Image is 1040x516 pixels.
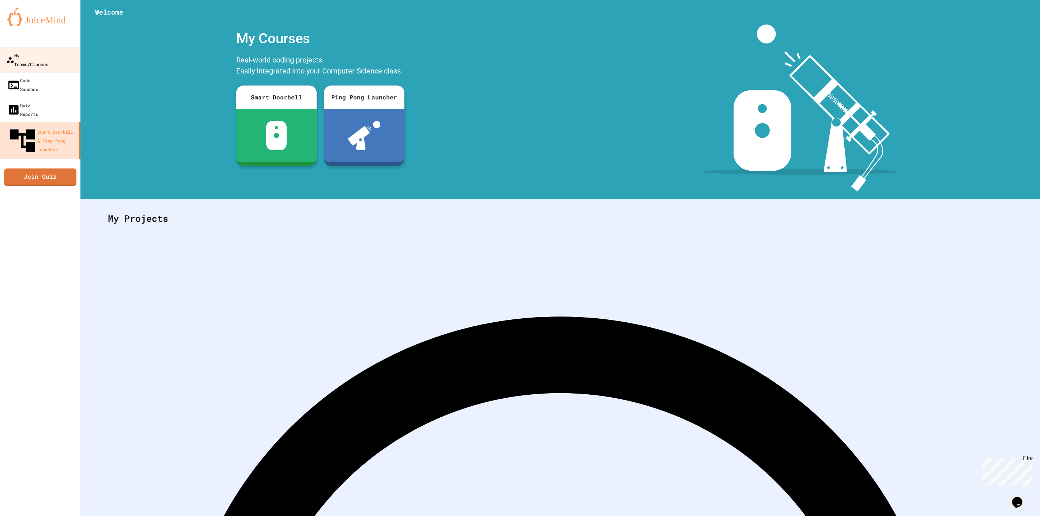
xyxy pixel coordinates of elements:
div: My Teams/Classes [6,51,48,69]
div: Code Sandbox [7,76,38,94]
div: Smart Doorbell [236,86,317,109]
div: Chat with us now!Close [3,3,50,46]
img: ppl-with-ball.png [348,121,381,150]
div: Ping Pong Launcher [324,86,404,109]
img: logo-orange.svg [7,7,73,26]
img: banner-image-my-projects.png [702,24,898,191]
a: Join Quiz [4,168,76,186]
div: Smart Doorbell & Ping Pong Launcher [7,126,76,156]
iframe: chat widget [979,455,1033,486]
iframe: chat widget [1009,487,1033,509]
div: Real-world coding projects. Easily integrated into your Computer Science class. [233,53,408,80]
div: My Projects [101,204,1020,233]
div: Quiz Reports [7,101,38,118]
div: My Courses [233,24,408,53]
img: sdb-white.svg [266,121,287,150]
